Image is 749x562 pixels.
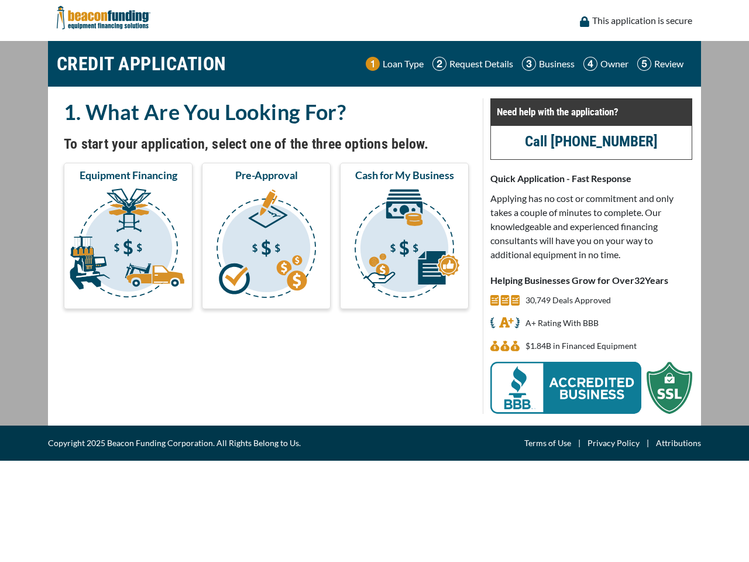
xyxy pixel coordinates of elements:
[524,436,571,450] a: Terms of Use
[64,134,469,154] h4: To start your application, select one of the three options below.
[235,168,298,182] span: Pre-Approval
[497,105,686,119] p: Need help with the application?
[640,436,656,450] span: |
[80,168,177,182] span: Equipment Financing
[654,57,683,71] p: Review
[656,436,701,450] a: Attributions
[490,172,692,186] p: Quick Application - Fast Response
[449,57,513,71] p: Request Details
[48,436,301,450] span: Copyright 2025 Beacon Funding Corporation. All Rights Belong to Us.
[600,57,628,71] p: Owner
[490,362,692,414] img: BBB Acredited Business and SSL Protection
[522,57,536,71] img: Step 3
[432,57,446,71] img: Step 2
[580,16,589,27] img: lock icon to convery security
[571,436,587,450] span: |
[342,187,466,304] img: Cash for My Business
[525,293,611,307] p: 30,749 Deals Approved
[355,168,454,182] span: Cash for My Business
[525,339,637,353] p: $1,840,885,004 in Financed Equipment
[204,187,328,304] img: Pre-Approval
[490,273,692,287] p: Helping Businesses Grow for Over Years
[490,191,692,262] p: Applying has no cost or commitment and only takes a couple of minutes to complete. Our knowledgea...
[637,57,651,71] img: Step 5
[64,98,469,125] h2: 1. What Are You Looking For?
[539,57,575,71] p: Business
[66,187,190,304] img: Equipment Financing
[634,275,645,286] span: 32
[525,133,658,150] a: Call [PHONE_NUMBER]
[525,316,599,330] p: A+ Rating With BBB
[366,57,380,71] img: Step 1
[592,13,692,28] p: This application is secure
[583,57,597,71] img: Step 4
[340,163,469,309] button: Cash for My Business
[202,163,331,309] button: Pre-Approval
[57,47,226,81] h1: CREDIT APPLICATION
[587,436,640,450] a: Privacy Policy
[64,163,193,309] button: Equipment Financing
[383,57,424,71] p: Loan Type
